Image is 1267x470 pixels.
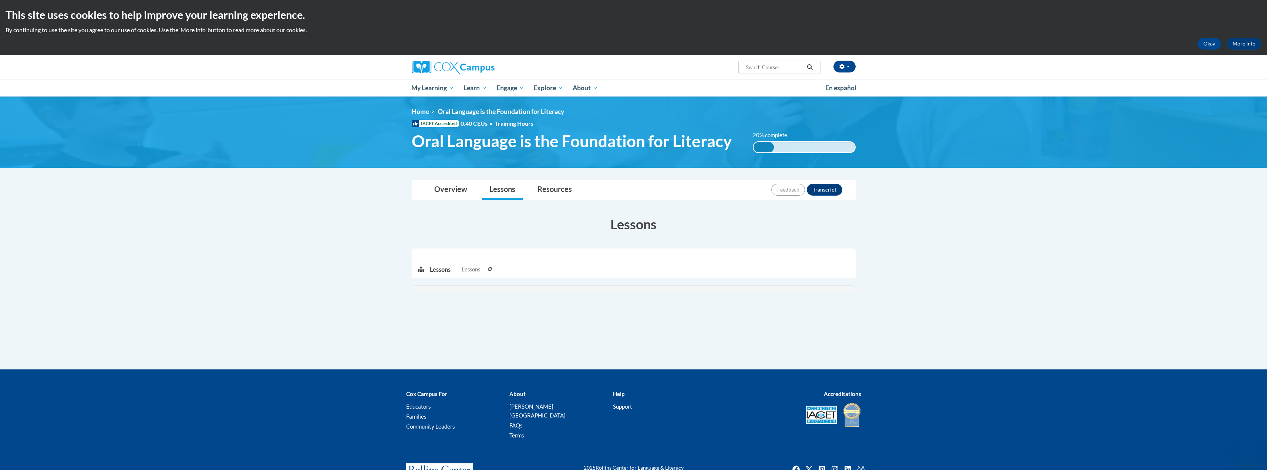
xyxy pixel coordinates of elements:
[573,84,598,92] span: About
[568,80,603,97] a: About
[529,80,568,97] a: Explore
[6,7,1261,22] h2: This site uses cookies to help improve your learning experience.
[1237,440,1261,464] iframe: Button to launch messaging window
[843,402,861,428] img: IDA® Accredited
[533,84,563,92] span: Explore
[833,61,856,72] button: Account Settings
[412,120,459,127] span: IACET Accredited
[6,26,1261,34] p: By continuing to use the site you agree to our use of cookies. Use the ‘More info’ button to read...
[509,390,526,397] b: About
[482,180,523,200] a: Lessons
[412,131,732,151] span: Oral Language is the Foundation for Literacy
[753,131,795,139] label: 20% complete
[807,184,842,196] button: Transcript
[407,80,459,97] a: My Learning
[412,61,495,74] img: Cox Campus
[509,403,566,419] a: [PERSON_NAME][GEOGRAPHIC_DATA]
[509,422,523,429] a: FAQs
[430,266,451,274] p: Lessons
[412,215,856,233] h3: Lessons
[745,63,804,72] input: Search Courses
[427,180,475,200] a: Overview
[613,403,632,410] a: Support
[495,120,533,127] span: Training Hours
[412,61,552,74] a: Cox Campus
[804,63,815,72] button: Search
[406,403,431,410] a: Educators
[461,119,495,128] span: 0.40 CEUs
[459,80,492,97] a: Learn
[406,390,447,397] b: Cox Campus For
[406,423,455,430] a: Community Leaders
[820,80,861,96] a: En español
[754,142,774,152] div: 20% complete
[1227,38,1261,50] a: More Info
[464,84,487,92] span: Learn
[462,266,480,274] span: Lessons
[825,84,856,92] span: En español
[530,180,579,200] a: Resources
[806,406,837,424] img: Accredited IACET® Provider
[1197,38,1221,50] button: Okay
[489,120,493,127] span: •
[406,413,427,420] a: Families
[771,184,805,196] button: Feedback
[492,80,529,97] a: Engage
[496,84,524,92] span: Engage
[509,432,524,439] a: Terms
[824,390,861,397] b: Accreditations
[411,84,454,92] span: My Learning
[613,390,624,397] b: Help
[401,80,867,97] div: Main menu
[438,108,564,115] span: Oral Language is the Foundation for Literacy
[412,108,429,115] a: Home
